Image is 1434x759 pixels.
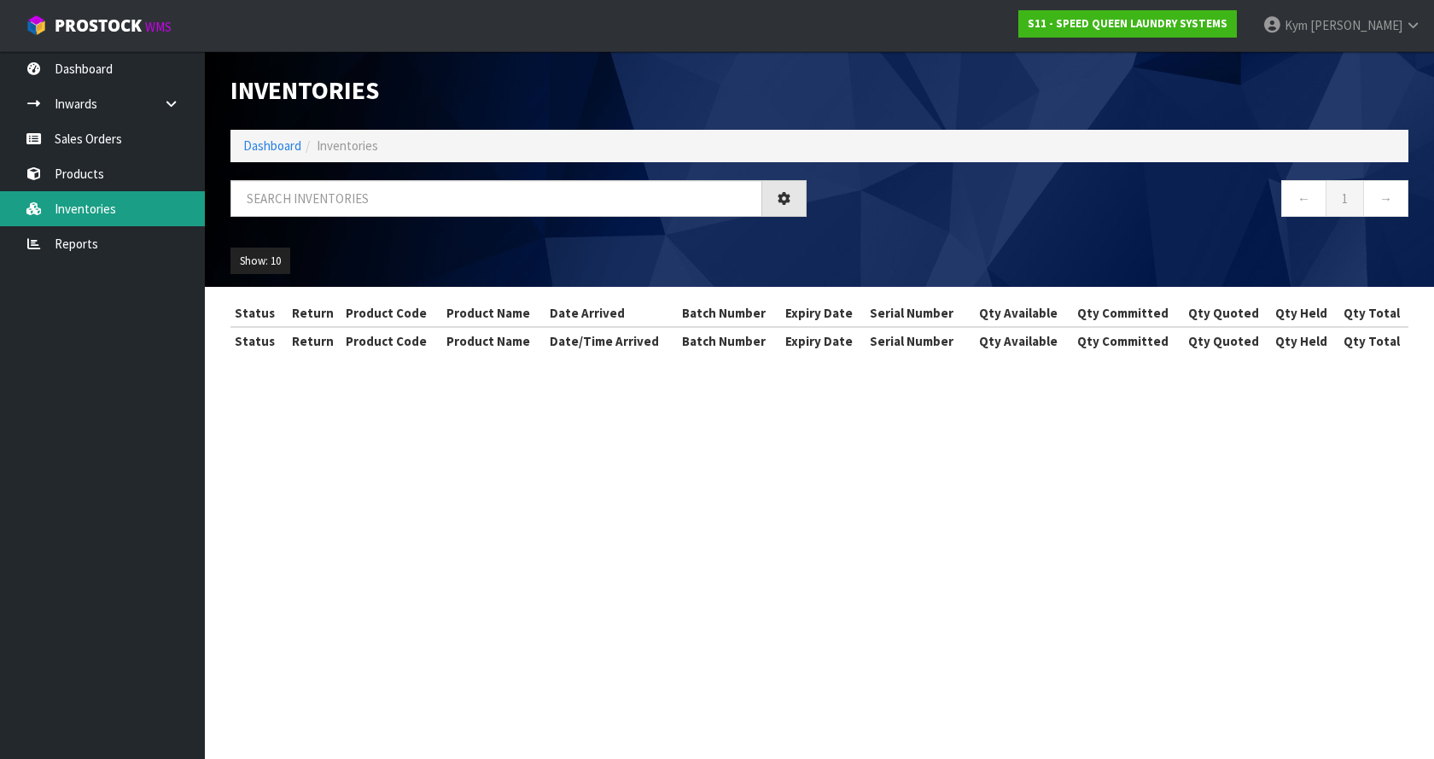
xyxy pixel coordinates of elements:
span: Kym [1285,17,1308,33]
th: Date/Time Arrived [545,327,678,354]
th: Batch Number [678,300,781,327]
img: cube-alt.png [26,15,47,36]
button: Show: 10 [230,248,290,275]
span: [PERSON_NAME] [1310,17,1402,33]
th: Product Code [341,300,442,327]
th: Qty Total [1336,327,1408,354]
th: Expiry Date [781,300,866,327]
a: 1 [1326,180,1364,217]
th: Batch Number [678,327,781,354]
th: Qty Held [1268,300,1336,327]
strong: S11 - SPEED QUEEN LAUNDRY SYSTEMS [1028,16,1227,31]
th: Qty Quoted [1179,300,1268,327]
a: → [1363,180,1408,217]
h1: Inventories [230,77,807,104]
th: Return [285,300,341,327]
a: ← [1281,180,1326,217]
th: Status [230,300,285,327]
th: Qty Available [969,327,1066,354]
th: Product Name [442,300,545,327]
th: Qty Quoted [1179,327,1268,354]
th: Serial Number [866,300,969,327]
th: Qty Available [969,300,1066,327]
th: Product Name [442,327,545,354]
a: Dashboard [243,137,301,154]
th: Status [230,327,285,354]
th: Product Code [341,327,442,354]
span: ProStock [55,15,142,37]
th: Date Arrived [545,300,678,327]
input: Search inventories [230,180,762,217]
th: Serial Number [866,327,969,354]
th: Qty Held [1268,327,1336,354]
span: Inventories [317,137,378,154]
small: WMS [145,19,172,35]
th: Qty Total [1336,300,1408,327]
th: Expiry Date [781,327,866,354]
th: Qty Committed [1067,327,1179,354]
nav: Page navigation [832,180,1408,222]
th: Return [285,327,341,354]
th: Qty Committed [1067,300,1179,327]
